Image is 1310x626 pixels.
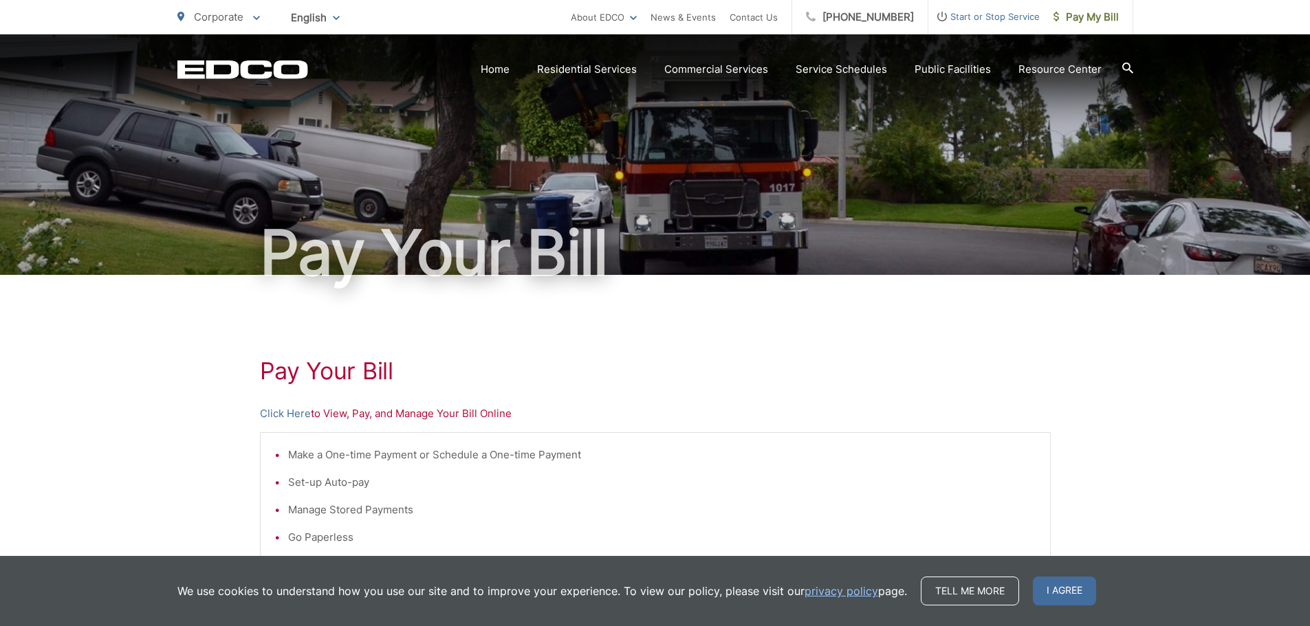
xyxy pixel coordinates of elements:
[177,219,1133,287] h1: Pay Your Bill
[281,5,350,30] span: English
[796,61,887,78] a: Service Schedules
[664,61,768,78] a: Commercial Services
[651,9,716,25] a: News & Events
[177,60,308,79] a: EDCD logo. Return to the homepage.
[260,357,1051,385] h1: Pay Your Bill
[260,405,1051,422] p: to View, Pay, and Manage Your Bill Online
[915,61,991,78] a: Public Facilities
[1033,577,1096,605] span: I agree
[1054,9,1119,25] span: Pay My Bill
[260,405,311,422] a: Click Here
[481,61,510,78] a: Home
[288,447,1036,463] li: Make a One-time Payment or Schedule a One-time Payment
[194,10,243,23] span: Corporate
[288,474,1036,491] li: Set-up Auto-pay
[921,577,1019,605] a: Tell me more
[805,583,878,599] a: privacy policy
[288,502,1036,518] li: Manage Stored Payments
[288,529,1036,546] li: Go Paperless
[537,61,637,78] a: Residential Services
[730,9,778,25] a: Contact Us
[1018,61,1102,78] a: Resource Center
[571,9,637,25] a: About EDCO
[177,583,907,599] p: We use cookies to understand how you use our site and to improve your experience. To view our pol...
